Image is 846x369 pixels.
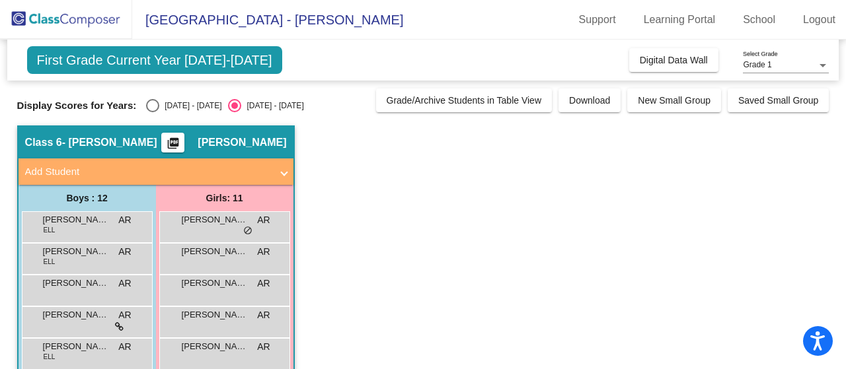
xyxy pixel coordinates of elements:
mat-radio-group: Select an option [146,99,303,112]
div: Girls: 11 [156,185,293,211]
mat-panel-title: Add Student [25,164,271,180]
button: Download [558,88,621,112]
span: First Grade Current Year [DATE]-[DATE] [27,46,282,74]
span: ELL [44,225,56,235]
span: [GEOGRAPHIC_DATA] - [PERSON_NAME] [132,9,403,30]
span: AR [118,213,131,227]
span: AR [118,340,131,354]
a: Support [568,9,627,30]
span: [PERSON_NAME] [182,213,248,226]
span: [PERSON_NAME] [43,308,109,321]
a: Logout [792,9,846,30]
span: AR [257,340,270,354]
span: Grade 1 [743,60,771,69]
span: AR [257,308,270,322]
mat-expansion-panel-header: Add Student [19,158,293,185]
button: Grade/Archive Students in Table View [376,88,553,112]
span: - [PERSON_NAME] [62,136,157,149]
span: Class 6 [25,136,62,149]
div: [DATE] - [DATE] [159,100,221,112]
span: [PERSON_NAME] [182,277,248,290]
button: Print Students Details [161,133,184,152]
span: Grade/Archive Students in Table View [387,95,542,106]
span: AR [257,245,270,259]
span: [PERSON_NAME] [43,340,109,353]
span: Saved Small Group [738,95,818,106]
span: AR [257,277,270,290]
span: [PERSON_NAME] [43,213,109,226]
span: Download [569,95,610,106]
button: Digital Data Wall [629,48,718,72]
span: AR [118,308,131,322]
span: [PERSON_NAME] [43,277,109,290]
span: ELL [44,352,56,362]
a: School [732,9,786,30]
button: New Small Group [627,88,721,112]
span: ELL [44,257,56,267]
div: Boys : 12 [19,185,156,211]
div: [DATE] - [DATE] [241,100,303,112]
span: AR [118,245,131,259]
span: do_not_disturb_alt [243,226,252,236]
span: AR [118,277,131,290]
span: [PERSON_NAME] [182,308,248,321]
button: Saved Small Group [728,88,829,112]
span: AR [257,213,270,227]
span: Display Scores for Years: [17,100,137,112]
a: Learning Portal [633,9,726,30]
span: [PERSON_NAME] [198,136,286,149]
span: [PERSON_NAME] [43,245,109,258]
mat-icon: picture_as_pdf [165,137,181,155]
span: [PERSON_NAME] [182,245,248,258]
span: New Small Group [638,95,711,106]
span: Digital Data Wall [640,55,708,65]
span: [PERSON_NAME] [182,340,248,353]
